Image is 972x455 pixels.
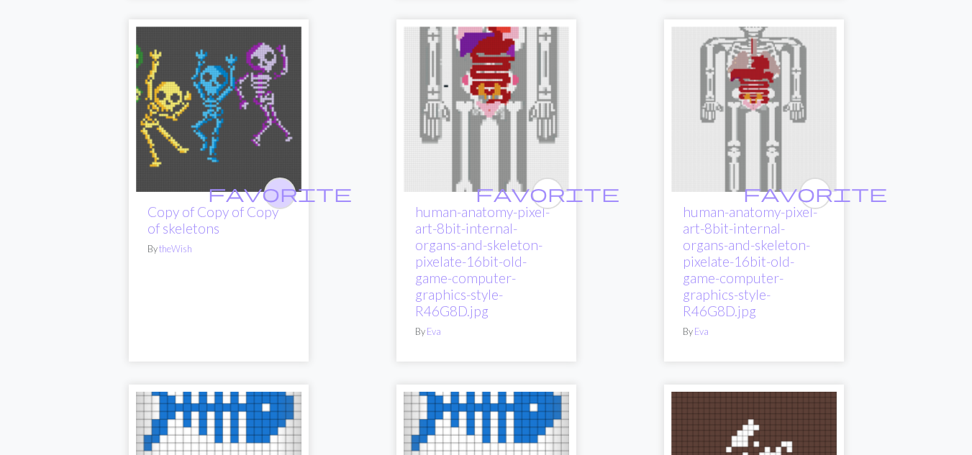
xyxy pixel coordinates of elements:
a: Eva [694,326,709,337]
img: human-anatomy-pixel-art-8bit-internal-organs-and-skeleton-pixelate-16bit-old-game-computer-graphi... [671,27,837,192]
a: Copy of Copy of Copy of skeletons [147,203,278,236]
button: favourite [532,178,563,209]
a: skeletons [136,101,301,114]
i: favourite [476,179,619,208]
a: Eva [427,326,441,337]
button: favourite [264,178,296,209]
p: By [683,325,825,339]
a: human-anatomy-pixel-art-8bit-internal-organs-and-skeleton-pixelate-16bit-old-game-computer-graphi... [671,101,837,114]
i: favourite [743,179,887,208]
span: favorite [208,182,352,204]
img: skeletons [136,27,301,192]
img: human-anatomy-pixel-art-8bit-internal-organs-and-skeleton-pixelate-16bit-old-game-computer-graphi... [404,27,569,192]
i: favourite [208,179,352,208]
p: By [415,325,558,339]
p: By [147,242,290,256]
a: human-anatomy-pixel-art-8bit-internal-organs-and-skeleton-pixelate-16bit-old-game-computer-graphi... [683,203,817,319]
span: favorite [476,182,619,204]
a: human-anatomy-pixel-art-8bit-internal-organs-and-skeleton-pixelate-16bit-old-game-computer-graphi... [415,203,550,319]
button: favourite [799,178,831,209]
span: favorite [743,182,887,204]
a: theWish [159,243,192,254]
a: human-anatomy-pixel-art-8bit-internal-organs-and-skeleton-pixelate-16bit-old-game-computer-graphi... [404,101,569,114]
